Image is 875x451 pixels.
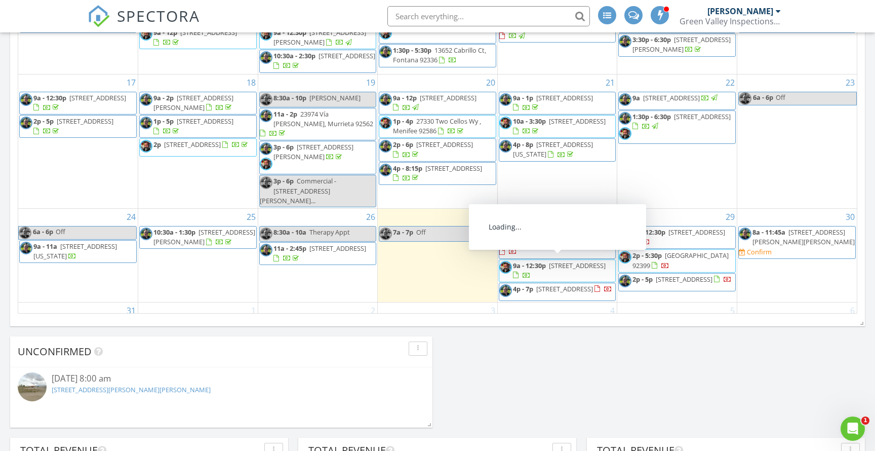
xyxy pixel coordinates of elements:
[393,46,486,64] a: 1:30p - 5:30p 13652 Cabrillo Ct, Fontana 92336
[513,140,593,159] span: [STREET_ADDRESS][US_STATE]
[153,228,255,246] a: 10:30a - 1:30p [STREET_ADDRESS][PERSON_NAME]
[249,303,258,319] a: Go to September 1, 2025
[259,50,377,72] a: 10:30a - 2:30p [STREET_ADDRESS]
[499,140,512,153] img: snip20250410_4.png
[18,372,47,401] img: streetview
[273,228,306,237] span: 8:30a - 10a
[513,140,593,159] a: 4p - 8p [STREET_ADDRESS][US_STATE]
[632,228,725,246] a: 9a - 12:30p [STREET_ADDRESS]
[309,228,350,237] span: Therapy Appt
[680,16,781,26] div: Green Valley Inspections inc
[379,162,496,185] a: 4p - 8:15p [STREET_ADDRESS]
[513,261,546,270] span: 9a - 12:30p
[260,93,272,106] img: snip20250410_4.png
[752,228,855,246] a: 8a - 11:45a [STREET_ADDRESS][PERSON_NAME][PERSON_NAME]
[153,28,237,47] a: 9a - 12p [STREET_ADDRESS]
[707,6,773,16] div: [PERSON_NAME]
[273,142,294,152] span: 3p - 6p
[499,115,616,138] a: 10a - 3:30p [STREET_ADDRESS]
[56,227,65,236] span: Off
[499,284,512,297] img: snip20250410_4.png
[632,251,662,260] span: 2p - 5:30p
[393,228,413,237] span: 7a - 7p
[499,117,512,129] img: snip20250410_3.png
[379,140,392,153] img: snip20250410_4.png
[140,117,152,129] img: snip20250410_4.png
[153,93,174,102] span: 9a - 2p
[393,117,413,126] span: 1p - 4p
[20,93,32,106] img: snip20250410_4.png
[19,92,137,115] a: 9a - 12:30p [STREET_ADDRESS]
[632,112,671,121] span: 1:30p - 6:30p
[619,251,631,264] img: snip20250410_3.png
[549,117,606,126] span: [STREET_ADDRESS]
[497,209,617,303] td: Go to August 28, 2025
[632,93,640,102] span: 9a
[258,303,378,337] td: Go to September 2, 2025
[379,92,496,115] a: 9a - 12p [STREET_ADDRESS]
[617,74,737,208] td: Go to August 22, 2025
[513,284,533,293] span: 4p - 7p
[273,244,306,253] span: 11a - 2:45p
[138,303,258,337] td: Go to September 1, 2025
[18,209,138,303] td: Go to August 24, 2025
[259,141,377,174] a: 3p - 6p [STREET_ADDRESS][PERSON_NAME]
[497,74,617,208] td: Go to August 21, 2025
[117,5,200,26] span: SPECTORA
[273,28,366,47] a: 9a - 12:30p [STREET_ADDRESS][PERSON_NAME]
[19,227,31,239] img: snip20250410_4.png
[180,28,237,37] span: [STREET_ADDRESS]
[33,117,113,135] a: 2p - 5p [STREET_ADDRESS]
[245,209,258,225] a: Go to August 25, 2025
[513,140,533,149] span: 4p - 8p
[632,251,729,270] a: 2p - 5:30p [GEOGRAPHIC_DATA] 92399
[499,12,615,40] a: 4:30p - 7:30p [STREET_ADDRESS][PERSON_NAME][PERSON_NAME]
[728,303,737,319] a: Go to September 5, 2025
[273,142,353,161] a: 3p - 6p [STREET_ADDRESS][PERSON_NAME]
[69,93,126,102] span: [STREET_ADDRESS]
[844,209,857,225] a: Go to August 30, 2025
[724,74,737,91] a: Go to August 22, 2025
[18,372,425,404] a: [DATE] 8:00 am [STREET_ADDRESS][PERSON_NAME][PERSON_NAME]
[724,209,737,225] a: Go to August 29, 2025
[393,117,481,135] span: 27330 Two Cellos Wy , Menifee 92586
[260,28,272,41] img: snip20250410_3.png
[32,227,54,239] span: 6a - 6p
[379,27,392,40] img: snip20250410_3.png
[369,303,377,319] a: Go to September 2, 2025
[138,209,258,303] td: Go to August 25, 2025
[273,244,366,262] a: 11a - 2:45p [STREET_ADDRESS]
[489,303,497,319] a: Go to September 3, 2025
[499,261,512,274] img: snip20250410_3.png
[140,228,152,240] img: snip20250410_4.png
[379,117,392,129] img: snip20250410_3.png
[379,164,392,176] img: snip20250410_4.png
[618,273,736,291] a: 2p - 5p [STREET_ADDRESS]
[319,51,375,60] span: [STREET_ADDRESS]
[88,5,110,27] img: The Best Home Inspection Software - Spectora
[378,209,498,303] td: Go to August 27, 2025
[260,228,272,240] img: snip20250410_4.png
[619,228,631,240] img: snip20250410_4.png
[260,158,272,170] img: snip20250410_3.png
[499,228,602,256] a: 9a - 1:30p 18 Decente[GEOGRAPHIC_DATA]
[617,209,737,303] td: Go to August 29, 2025
[632,35,731,54] a: 3:30p - 6:30p [STREET_ADDRESS][PERSON_NAME]
[273,109,373,128] span: 23974 Vía [PERSON_NAME], Murrieta 92562
[484,209,497,225] a: Go to August 27, 2025
[752,92,774,105] span: 6a - 6p
[632,228,665,237] span: 9a - 12:30p
[513,93,533,102] span: 9a - 1p
[177,117,233,126] span: [STREET_ADDRESS]
[844,74,857,91] a: Go to August 23, 2025
[140,93,152,106] img: snip20250410_4.png
[259,242,377,265] a: 11a - 2:45p [STREET_ADDRESS]
[33,242,57,251] span: 9a - 11a
[549,261,606,270] span: [STREET_ADDRESS]
[379,115,496,138] a: 1p - 4p 27330 Two Cellos Wy , Menifee 92586
[632,112,731,131] a: 1:30p - 6:30p [STREET_ADDRESS]
[153,93,233,112] span: [STREET_ADDRESS][PERSON_NAME]
[752,228,785,237] span: 8a - 11:45a
[739,92,751,105] img: snip20250410_4.png
[619,127,631,140] img: snip20250410_3.png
